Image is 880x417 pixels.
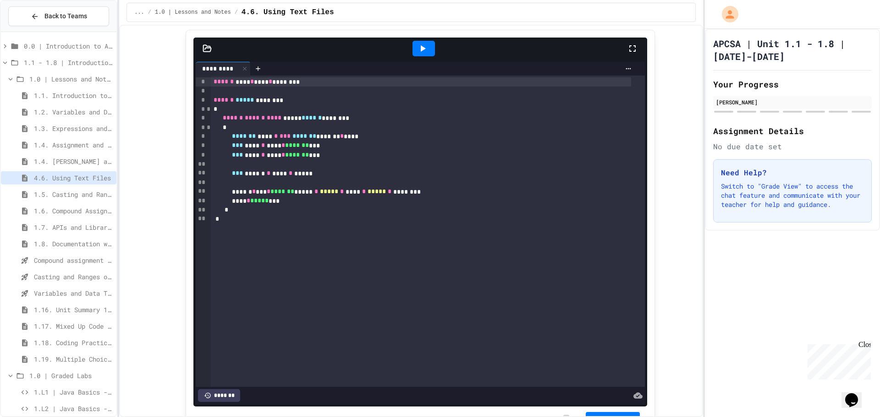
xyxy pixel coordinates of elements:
span: 1.4. Assignment and Input [34,140,113,150]
div: My Account [712,4,741,25]
span: Casting and Ranges of variables - Quiz [34,272,113,282]
span: 1.5. Casting and Ranges of Values [34,190,113,199]
span: Variables and Data Types - Quiz [34,288,113,298]
h1: APCSA | Unit 1.1 - 1.8 | [DATE]-[DATE] [713,37,872,63]
span: 1.3. Expressions and Output [New] [34,124,113,133]
span: / [235,9,238,16]
div: Chat with us now!Close [4,4,63,58]
h2: Your Progress [713,78,872,91]
div: [PERSON_NAME] [716,98,869,106]
iframe: chat widget [841,380,871,408]
span: 1.2. Variables and Data Types [34,107,113,117]
h2: Assignment Details [713,125,872,137]
span: 1.4. [PERSON_NAME] and User Input [34,157,113,166]
span: 1.L2 | Java Basics - Paragraphs Lab [34,404,113,413]
span: 1.6. Compound Assignment Operators [34,206,113,216]
span: 1.1 - 1.8 | Introduction to Java [24,58,113,67]
span: 4.6. Using Text Files [242,7,334,18]
iframe: chat widget [804,341,871,379]
button: Back to Teams [8,6,109,26]
span: 1.0 | Lessons and Notes [29,74,113,84]
span: 1.17. Mixed Up Code Practice 1.1-1.6 [34,321,113,331]
span: Back to Teams [44,11,87,21]
p: Switch to "Grade View" to access the chat feature and communicate with your teacher for help and ... [721,182,864,209]
span: 1.8. Documentation with Comments and Preconditions [34,239,113,249]
span: 1.18. Coding Practice 1a (1.1-1.6) [34,338,113,347]
span: 1.0 | Lessons and Notes [155,9,231,16]
span: 0.0 | Introduction to APCSA [24,41,113,51]
span: Compound assignment operators - Quiz [34,255,113,265]
span: 1.L1 | Java Basics - Fish Lab [34,387,113,397]
span: 1.1. Introduction to Algorithms, Programming, and Compilers [34,91,113,100]
span: 1.0 | Graded Labs [29,371,113,380]
span: ... [134,9,144,16]
span: / [148,9,151,16]
div: No due date set [713,141,872,152]
span: 4.6. Using Text Files [34,173,113,183]
span: 1.16. Unit Summary 1a (1.1-1.6) [34,305,113,314]
span: 1.7. APIs and Libraries [34,222,113,232]
span: 1.19. Multiple Choice Exercises for Unit 1a (1.1-1.6) [34,354,113,364]
h3: Need Help? [721,167,864,178]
